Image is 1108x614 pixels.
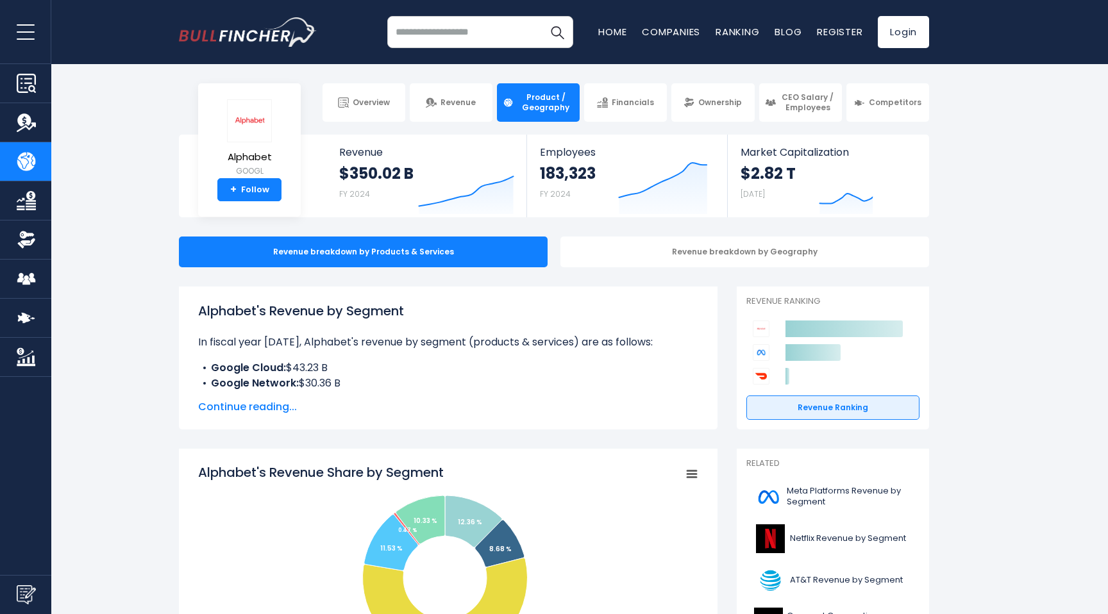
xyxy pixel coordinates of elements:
span: Ownership [698,97,742,108]
span: AT&T Revenue by Segment [790,575,903,586]
a: Netflix Revenue by Segment [746,521,919,556]
a: Overview [323,83,405,122]
a: Go to homepage [179,17,317,47]
tspan: 0.47 % [398,527,417,534]
p: Revenue Ranking [746,296,919,307]
a: Revenue $350.02 B FY 2024 [326,135,527,217]
small: FY 2024 [339,188,370,199]
b: Google Network: [211,376,299,390]
span: Netflix Revenue by Segment [790,533,906,544]
a: Register [817,25,862,38]
strong: 183,323 [540,163,596,183]
a: Product / Geography [497,83,580,122]
p: Related [746,458,919,469]
a: Home [598,25,626,38]
div: Revenue breakdown by Geography [560,236,929,267]
small: FY 2024 [540,188,571,199]
img: bullfincher logo [179,17,317,47]
img: DoorDash competitors logo [753,368,769,385]
h1: Alphabet's Revenue by Segment [198,301,698,320]
span: Alphabet [227,152,272,163]
a: Financials [584,83,667,122]
img: NFLX logo [754,524,786,553]
a: Alphabet GOOGL [226,99,273,179]
tspan: 8.68 % [489,544,512,554]
span: Revenue [339,146,514,158]
strong: $2.82 T [741,163,796,183]
span: Revenue [441,97,476,108]
strong: $350.02 B [339,163,414,183]
a: Login [878,16,929,48]
a: Ranking [716,25,759,38]
span: Continue reading... [198,399,698,415]
strong: + [230,184,237,195]
a: Market Capitalization $2.82 T [DATE] [728,135,928,217]
a: Meta Platforms Revenue by Segment [746,479,919,515]
a: Revenue Ranking [746,395,919,420]
img: Ownership [17,230,36,249]
a: +Follow [217,178,281,201]
a: Ownership [671,83,754,122]
img: Alphabet competitors logo [753,320,769,337]
a: AT&T Revenue by Segment [746,563,919,598]
tspan: Alphabet's Revenue Share by Segment [198,463,444,481]
small: [DATE] [741,188,765,199]
span: CEO Salary / Employees [780,92,836,112]
span: Overview [353,97,390,108]
li: $43.23 B [198,360,698,376]
a: CEO Salary / Employees [759,83,842,122]
a: Employees 183,323 FY 2024 [527,135,726,217]
a: Competitors [846,83,929,122]
span: Meta Platforms Revenue by Segment [787,486,912,508]
b: Google Cloud: [211,360,286,375]
button: Search [541,16,573,48]
span: Product / Geography [517,92,574,112]
small: GOOGL [227,165,272,177]
span: Competitors [869,97,921,108]
tspan: 10.33 % [414,516,437,526]
p: In fiscal year [DATE], Alphabet's revenue by segment (products & services) are as follows: [198,335,698,350]
img: T logo [754,566,786,595]
a: Blog [775,25,802,38]
tspan: 12.36 % [458,517,482,527]
span: Employees [540,146,714,158]
a: Revenue [410,83,492,122]
img: META logo [754,483,783,511]
li: $30.36 B [198,376,698,391]
tspan: 11.53 % [380,543,403,553]
span: Financials [612,97,654,108]
a: Companies [642,25,700,38]
img: Meta Platforms competitors logo [753,344,769,361]
div: Revenue breakdown by Products & Services [179,236,548,267]
span: Market Capitalization [741,146,915,158]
